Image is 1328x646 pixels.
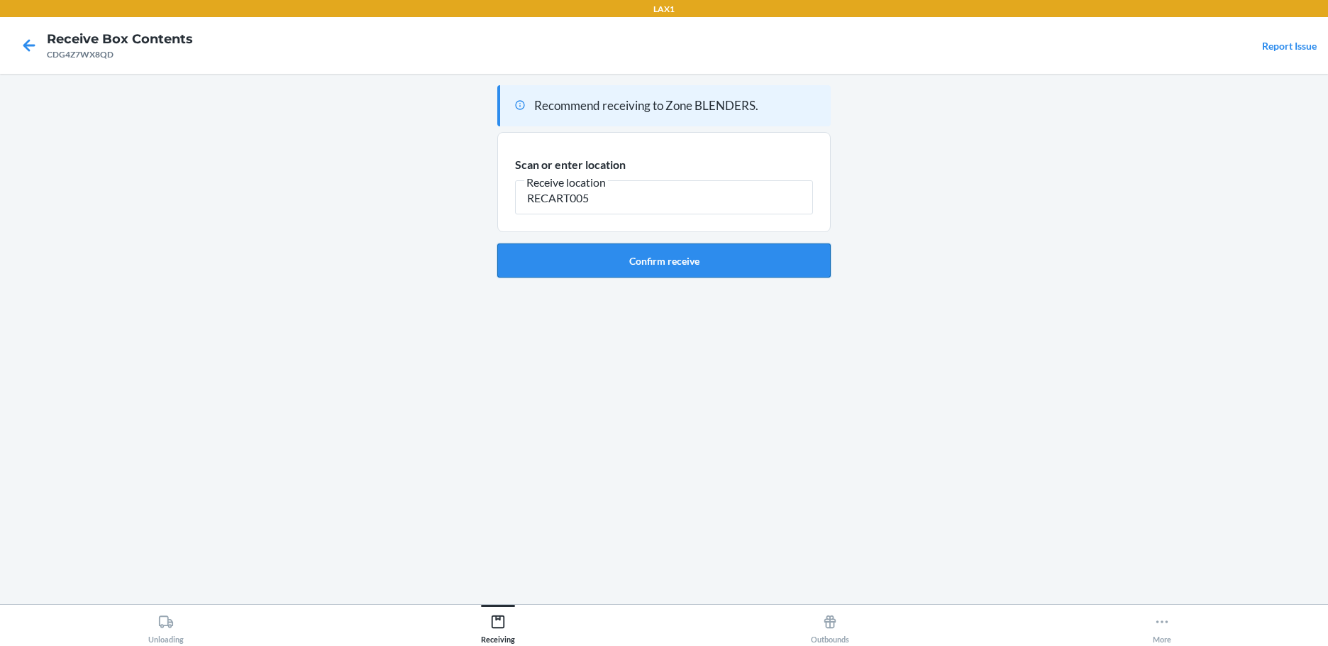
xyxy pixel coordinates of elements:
[481,608,515,644] div: Receiving
[1153,608,1171,644] div: More
[148,608,184,644] div: Unloading
[1262,40,1317,52] a: Report Issue
[47,48,193,61] div: CDG4Z7WX8QD
[47,30,193,48] h4: Receive Box Contents
[653,3,675,16] p: LAX1
[996,605,1328,644] button: More
[811,608,849,644] div: Outbounds
[332,605,664,644] button: Receiving
[534,98,758,113] span: Recommend receiving to Zone BLENDERS.
[515,158,626,171] span: Scan or enter location
[664,605,996,644] button: Outbounds
[524,175,608,190] span: Receive location
[497,243,831,278] button: Confirm receive
[515,180,813,214] input: Receive location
